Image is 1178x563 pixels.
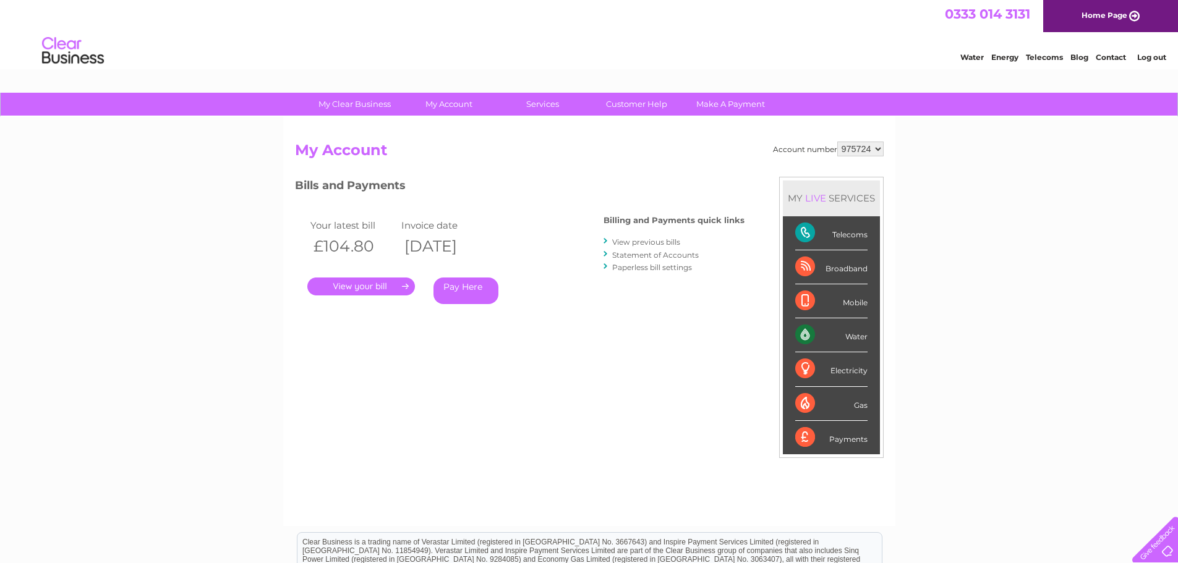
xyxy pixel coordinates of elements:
[612,250,699,260] a: Statement of Accounts
[795,250,868,284] div: Broadband
[307,217,399,234] td: Your latest bill
[295,142,884,165] h2: My Account
[1026,53,1063,62] a: Telecoms
[773,142,884,156] div: Account number
[297,7,882,60] div: Clear Business is a trading name of Verastar Limited (registered in [GEOGRAPHIC_DATA] No. 3667643...
[1137,53,1166,62] a: Log out
[307,277,415,295] a: .
[41,32,105,70] img: logo.png
[1070,53,1088,62] a: Blog
[795,387,868,421] div: Gas
[612,263,692,272] a: Paperless bill settings
[991,53,1018,62] a: Energy
[795,284,868,318] div: Mobile
[304,93,406,116] a: My Clear Business
[783,180,880,216] div: MY SERVICES
[945,6,1030,22] a: 0333 014 3131
[795,352,868,386] div: Electricity
[795,216,868,250] div: Telecoms
[433,277,498,304] a: Pay Here
[295,177,745,198] h3: Bills and Payments
[803,192,829,204] div: LIVE
[612,237,680,247] a: View previous bills
[795,421,868,454] div: Payments
[307,234,399,259] th: £104.80
[795,318,868,352] div: Water
[398,217,490,234] td: Invoice date
[586,93,688,116] a: Customer Help
[960,53,984,62] a: Water
[398,93,500,116] a: My Account
[492,93,594,116] a: Services
[1096,53,1126,62] a: Contact
[604,216,745,225] h4: Billing and Payments quick links
[398,234,490,259] th: [DATE]
[680,93,782,116] a: Make A Payment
